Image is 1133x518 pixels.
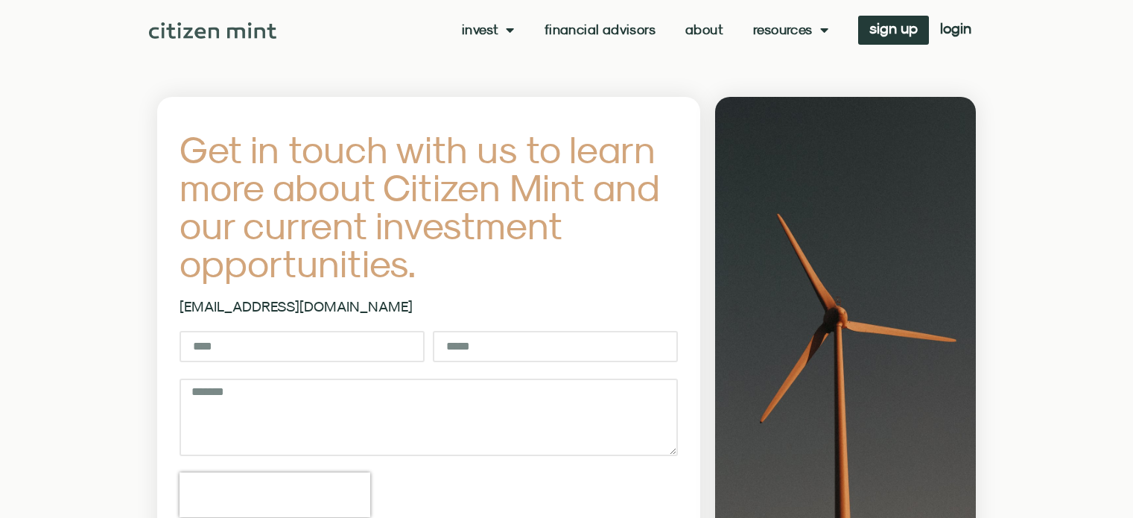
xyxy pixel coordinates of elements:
a: Financial Advisors [545,22,656,37]
a: Resources [753,22,828,37]
a: sign up [858,16,929,45]
nav: Menu [462,22,828,37]
a: About [685,22,723,37]
iframe: reCAPTCHA [180,473,370,517]
a: [EMAIL_ADDRESS][DOMAIN_NAME] [180,298,413,315]
span: sign up [869,23,918,34]
a: Invest [462,22,515,37]
span: login [940,23,971,34]
img: Citizen Mint [149,22,276,39]
h4: Get in touch with us to learn more about Citizen Mint and our current investment opportunities. [180,130,679,282]
a: login [929,16,983,45]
